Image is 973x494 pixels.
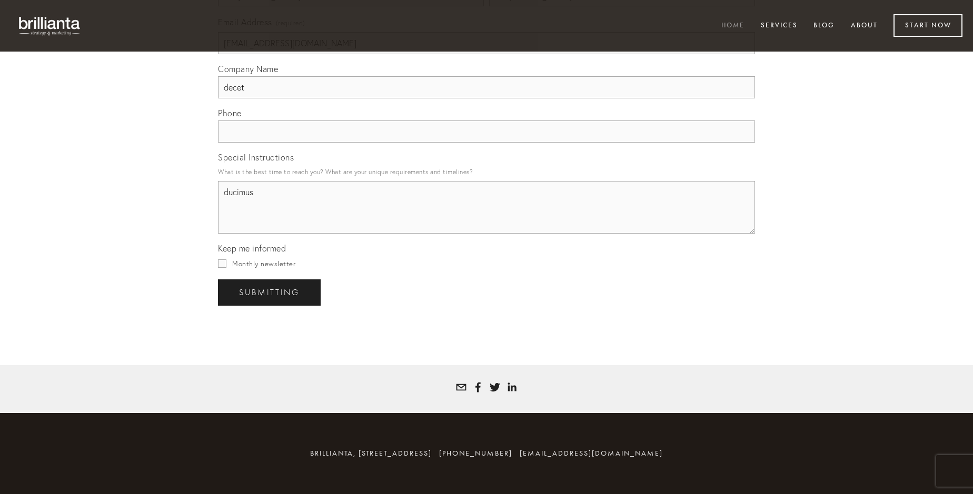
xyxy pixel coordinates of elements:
[714,17,751,35] a: Home
[218,64,278,74] span: Company Name
[218,243,286,254] span: Keep me informed
[490,382,500,392] a: Tatyana White
[239,288,300,297] span: Submitting
[439,449,512,458] span: [PHONE_NUMBER]
[218,181,755,234] textarea: ducimus
[310,449,432,458] span: brillianta, [STREET_ADDRESS]
[218,165,755,179] p: What is the best time to reach you? What are your unique requirements and timelines?
[218,279,321,306] button: SubmittingSubmitting
[232,259,295,268] span: Monthly newsletter
[807,17,841,35] a: Blog
[754,17,805,35] a: Services
[218,259,226,268] input: Monthly newsletter
[507,382,517,392] a: Tatyana White
[456,382,466,392] a: tatyana@brillianta.com
[11,11,90,41] img: brillianta - research, strategy, marketing
[218,152,294,163] span: Special Instructions
[520,449,663,458] a: [EMAIL_ADDRESS][DOMAIN_NAME]
[218,108,242,118] span: Phone
[473,382,483,392] a: Tatyana Bolotnikov White
[844,17,885,35] a: About
[893,14,962,37] a: Start Now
